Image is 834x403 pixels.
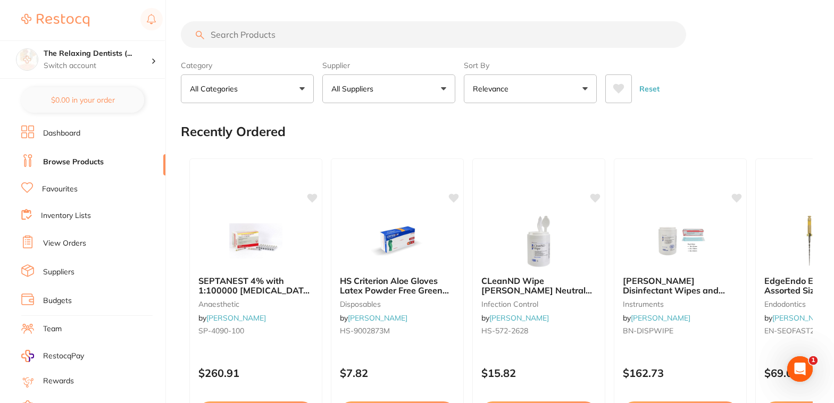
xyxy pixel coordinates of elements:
[198,367,313,379] p: $260.91
[43,128,80,139] a: Dashboard
[16,49,38,70] img: The Relaxing Dentists (Northern Beaches Dental Care)
[181,124,286,139] h2: Recently Ordered
[206,313,266,323] a: [PERSON_NAME]
[481,313,549,323] span: by
[363,214,432,267] img: HS Criterion Aloe Gloves Latex Powder Free Green Medium x 100
[221,214,290,267] img: SEPTANEST 4% with 1:100000 adrenalin 2.2ml 2xBox 50 GOLD
[646,214,715,267] img: Henry Schein Disinfectant Wipes and Autoclave Pouches
[21,350,84,362] a: RestocqPay
[41,211,91,221] a: Inventory Lists
[481,367,596,379] p: $15.82
[21,87,144,113] button: $0.00 in your order
[764,313,832,323] span: by
[481,276,596,296] b: CLeanND Wipe Henry Schein Neutral Detergent 180 Wipes
[631,313,690,323] a: [PERSON_NAME]
[43,324,62,334] a: Team
[21,350,34,362] img: RestocqPay
[322,61,455,70] label: Supplier
[636,74,663,103] button: Reset
[198,300,313,308] small: anaesthetic
[44,61,151,71] p: Switch account
[198,276,313,296] b: SEPTANEST 4% with 1:100000 adrenalin 2.2ml 2xBox 50 GOLD
[43,376,74,387] a: Rewards
[43,157,104,167] a: Browse Products
[348,313,407,323] a: [PERSON_NAME]
[473,83,513,94] p: Relevance
[623,367,738,379] p: $162.73
[198,313,266,323] span: by
[623,300,738,308] small: instruments
[190,83,242,94] p: All Categories
[340,367,455,379] p: $7.82
[181,74,314,103] button: All Categories
[340,300,455,308] small: disposables
[464,61,597,70] label: Sort By
[21,8,89,32] a: Restocq Logo
[43,267,74,278] a: Suppliers
[481,326,596,335] small: HS-572-2628
[43,351,84,362] span: RestocqPay
[43,296,72,306] a: Budgets
[322,74,455,103] button: All Suppliers
[809,356,818,365] span: 1
[623,276,738,296] b: Henry Schein Disinfectant Wipes and Autoclave Pouches
[623,313,690,323] span: by
[481,300,596,308] small: infection control
[340,313,407,323] span: by
[44,48,151,59] h4: The Relaxing Dentists (Northern Beaches Dental Care)
[340,276,455,296] b: HS Criterion Aloe Gloves Latex Powder Free Green Medium x 100
[21,14,89,27] img: Restocq Logo
[42,184,78,195] a: Favourites
[340,326,455,335] small: HS-9002873M
[181,21,686,48] input: Search Products
[464,74,597,103] button: Relevance
[489,313,549,323] a: [PERSON_NAME]
[198,326,313,335] small: SP-4090-100
[331,83,378,94] p: All Suppliers
[772,313,832,323] a: [PERSON_NAME]
[504,214,573,267] img: CLeanND Wipe Henry Schein Neutral Detergent 180 Wipes
[181,61,314,70] label: Category
[43,238,86,249] a: View Orders
[787,356,813,382] iframe: Intercom live chat
[623,326,738,335] small: BN-DISPWIPE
